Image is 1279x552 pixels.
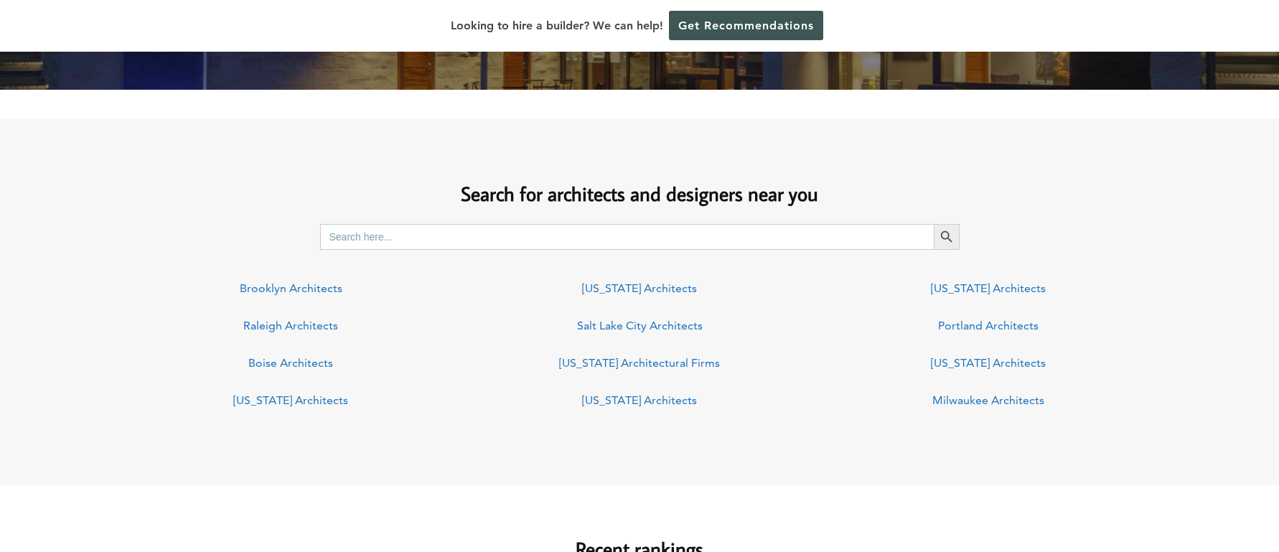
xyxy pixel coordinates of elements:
input: Search here... [320,224,934,250]
a: [US_STATE] Architects [931,281,1046,295]
a: [US_STATE] Architectural Firms [559,356,720,370]
a: [US_STATE] Architects [931,356,1046,370]
a: Portland Architects [938,319,1039,332]
svg: Search [939,229,955,245]
a: Salt Lake City Architects [577,319,703,332]
a: Milwaukee Architects [932,393,1044,407]
a: Raleigh Architects [243,319,338,332]
a: Brooklyn Architects [240,281,342,295]
a: [US_STATE] Architects [233,393,348,407]
a: [US_STATE] Architects [582,281,697,295]
a: [US_STATE] Architects [582,393,697,407]
a: Boise Architects [248,356,333,370]
a: Get Recommendations [669,11,823,40]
